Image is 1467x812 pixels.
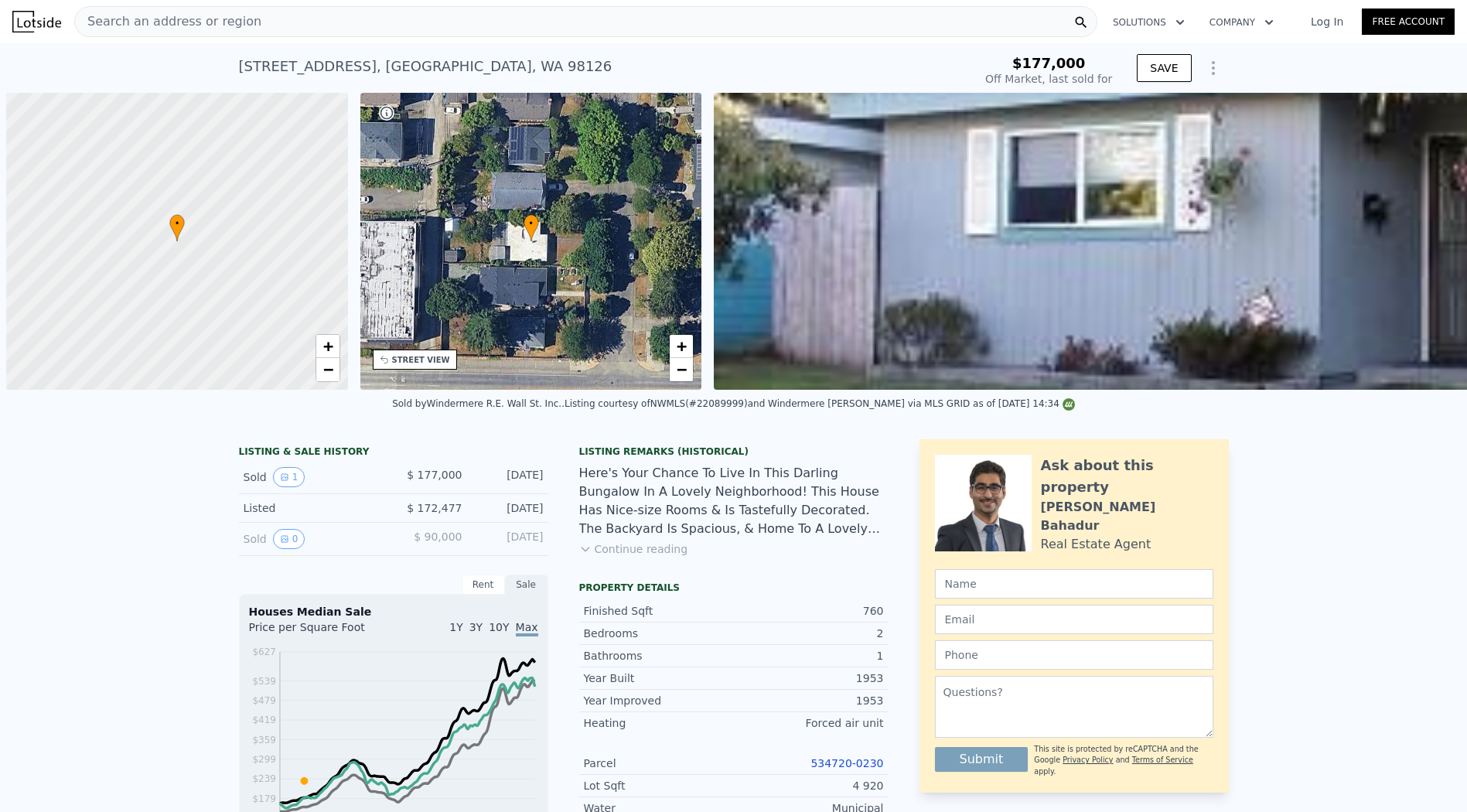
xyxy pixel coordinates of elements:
[1100,9,1197,36] button: Solutions
[579,582,889,594] div: Property details
[1012,55,1086,71] span: $177,000
[1063,398,1075,411] img: NWMLS Logo
[505,575,548,595] div: Sale
[734,715,884,731] div: Forced air unit
[252,774,276,785] tspan: $239
[12,11,61,32] img: Lotside
[584,648,734,664] div: Bathrooms
[469,621,483,633] span: 3Y
[584,626,734,641] div: Bedrooms
[392,354,450,366] div: STREET VIEW
[1197,9,1286,36] button: Company
[584,693,734,708] div: Year Improved
[1362,9,1455,35] a: Free Account
[252,793,276,804] tspan: $179
[407,469,462,481] span: $ 177,000
[414,531,462,543] span: $ 90,000
[670,358,693,381] a: Zoom out
[392,398,565,409] div: Sold by Windermere R.E. Wall St. Inc. .
[670,335,693,358] a: Zoom in
[252,735,276,745] tspan: $359
[252,647,276,657] tspan: $627
[252,754,276,765] tspan: $299
[584,756,734,771] div: Parcel
[1034,744,1213,777] div: This site is protected by reCAPTCHA and the Google and apply.
[244,500,381,516] div: Listed
[462,575,505,595] div: Rent
[1041,498,1213,535] div: [PERSON_NAME] Bahadur
[322,336,333,356] span: +
[734,670,884,686] div: 1953
[489,621,509,633] span: 10Y
[734,626,884,641] div: 2
[734,778,884,793] div: 4 920
[677,336,687,356] span: +
[316,358,339,381] a: Zoom out
[475,500,544,516] div: [DATE]
[584,715,734,731] div: Heating
[935,605,1213,634] input: Email
[244,467,381,487] div: Sold
[516,621,538,636] span: Max
[677,360,687,379] span: −
[734,693,884,708] div: 1953
[273,529,305,549] button: View historical data
[316,335,339,358] a: Zoom in
[810,757,883,769] a: 534720-0230
[239,56,612,77] div: [STREET_ADDRESS] , [GEOGRAPHIC_DATA] , WA 98126
[252,695,276,706] tspan: $479
[524,214,539,241] div: •
[475,467,544,487] div: [DATE]
[475,529,544,549] div: [DATE]
[584,603,734,619] div: Finished Sqft
[1063,756,1113,764] a: Privacy Policy
[244,529,381,549] div: Sold
[524,217,539,230] span: •
[1041,455,1213,498] div: Ask about this property
[579,464,889,538] div: Here's Your Chance To Live In This Darling Bungalow In A Lovely Neighborhood! This House Has Nice...
[985,71,1112,87] div: Off Market, last sold for
[1198,53,1229,84] button: Show Options
[169,217,185,230] span: •
[449,621,462,633] span: 1Y
[579,541,688,557] button: Continue reading
[1137,54,1191,82] button: SAVE
[169,214,185,241] div: •
[935,569,1213,599] input: Name
[75,12,261,31] span: Search an address or region
[584,778,734,793] div: Lot Sqft
[407,502,462,514] span: $ 172,477
[252,676,276,687] tspan: $539
[1292,14,1362,29] a: Log In
[273,467,305,487] button: View historical data
[584,670,734,686] div: Year Built
[565,398,1075,409] div: Listing courtesy of NWMLS (#22089999) and Windermere [PERSON_NAME] via MLS GRID as of [DATE] 14:34
[249,604,538,619] div: Houses Median Sale
[935,747,1029,772] button: Submit
[249,619,394,644] div: Price per Square Foot
[1132,756,1193,764] a: Terms of Service
[579,445,889,458] div: Listing Remarks (Historical)
[239,445,548,461] div: LISTING & SALE HISTORY
[1041,535,1151,554] div: Real Estate Agent
[252,715,276,725] tspan: $419
[935,640,1213,670] input: Phone
[734,603,884,619] div: 760
[322,360,333,379] span: −
[734,648,884,664] div: 1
